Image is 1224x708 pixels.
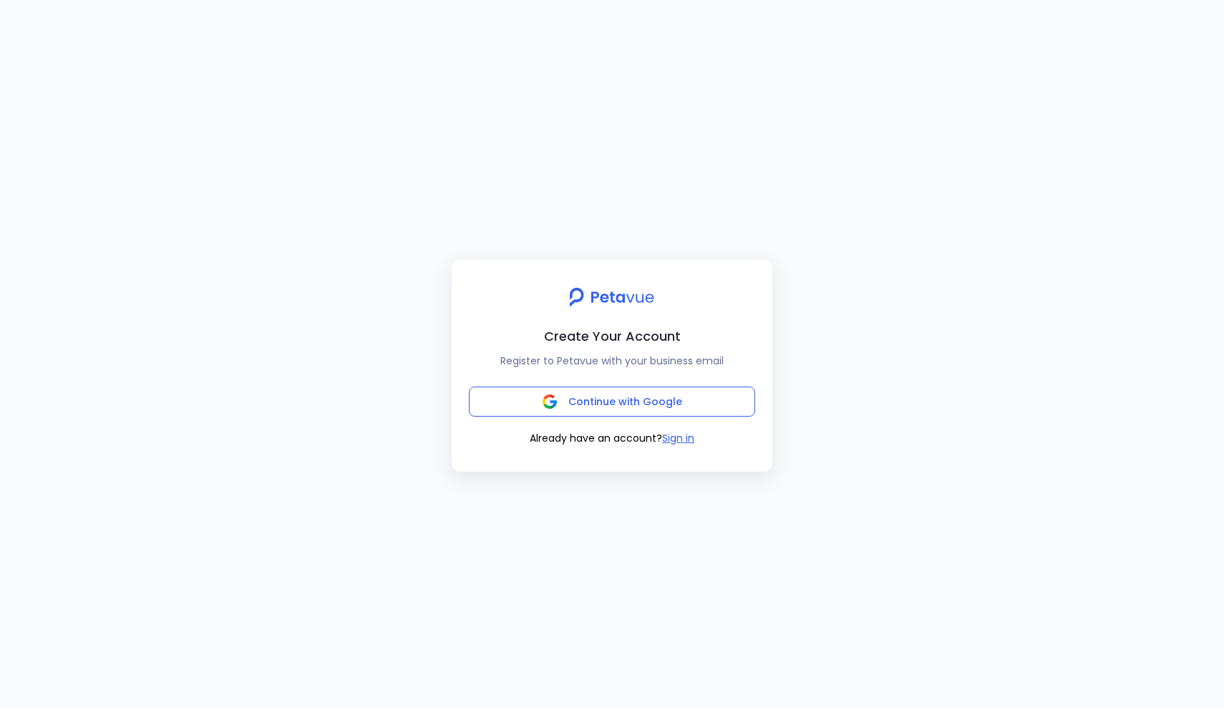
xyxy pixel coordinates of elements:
[469,387,755,417] button: Continue with Google
[463,326,761,346] h2: Create Your Account
[560,280,664,314] img: petavue logo
[530,431,662,445] span: Already have an account?
[568,394,682,409] span: Continue with Google
[662,431,694,446] button: Sign in
[463,352,761,369] p: Register to Petavue with your business email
